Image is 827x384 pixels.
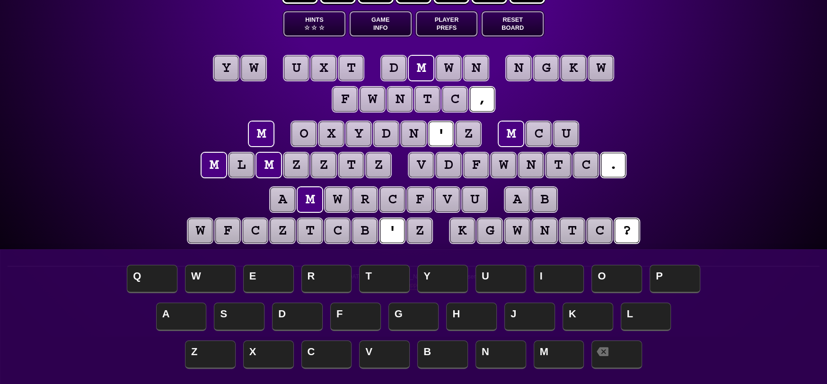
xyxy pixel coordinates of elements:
[301,340,352,369] span: C
[291,122,316,146] puzzle-tile: o
[127,265,177,293] span: Q
[202,153,226,177] puzzle-tile: m
[243,265,294,293] span: E
[532,187,557,212] puzzle-tile: b
[381,56,406,80] puzzle-tile: d
[214,56,238,80] puzzle-tile: y
[346,122,371,146] puzzle-tile: y
[185,340,236,369] span: Z
[554,122,578,146] puzzle-tile: u
[534,340,584,369] span: M
[475,340,526,369] span: N
[591,265,642,293] span: O
[298,187,322,212] puzzle-tile: m
[215,218,240,243] puzzle-tile: f
[417,340,468,369] span: B
[333,87,357,112] puzzle-tile: f
[325,187,350,212] puzzle-tile: w
[429,122,453,146] puzzle-tile: '
[311,153,336,177] puzzle-tile: z
[526,122,551,146] puzzle-tile: c
[214,303,264,331] span: S
[270,218,295,243] puzzle-tile: z
[304,24,310,32] span: ☆
[319,122,343,146] puzzle-tile: x
[587,218,612,243] puzzle-tile: c
[519,153,543,177] puzzle-tile: n
[359,340,410,369] span: V
[229,153,254,177] puzzle-tile: l
[561,56,586,80] puzzle-tile: k
[241,56,266,80] puzzle-tile: w
[401,122,426,146] puzzle-tile: n
[456,122,481,146] puzzle-tile: z
[563,303,613,331] span: K
[380,218,405,243] puzzle-tile: '
[505,218,529,243] puzzle-tile: w
[339,153,363,177] puzzle-tile: t
[504,303,555,331] span: J
[359,265,410,293] span: T
[243,340,294,369] span: X
[573,153,598,177] puzzle-tile: c
[417,265,468,293] span: Y
[475,265,526,293] span: U
[301,265,352,293] span: R
[462,187,487,212] puzzle-tile: u
[374,122,398,146] puzzle-tile: d
[470,87,494,112] puzzle-tile: ,
[330,303,381,331] span: F
[650,265,700,293] span: P
[589,56,613,80] puzzle-tile: w
[534,56,558,80] puzzle-tile: g
[156,303,207,331] span: A
[249,122,273,146] puzzle-tile: m
[477,218,502,243] puzzle-tile: g
[352,218,377,243] puzzle-tile: b
[366,153,391,177] puzzle-tile: z
[482,11,544,36] button: ResetBoard
[256,153,281,177] puzzle-tile: m
[446,303,497,331] span: H
[505,187,529,212] puzzle-tile: a
[415,87,440,112] puzzle-tile: t
[442,87,467,112] puzzle-tile: c
[270,187,295,212] puzzle-tile: a
[464,56,488,80] puzzle-tile: n
[436,56,461,80] puzzle-tile: w
[407,187,432,212] puzzle-tile: f
[284,56,308,80] puzzle-tile: u
[407,218,432,243] puzzle-tile: z
[298,218,322,243] puzzle-tile: t
[283,11,345,36] button: Hints☆ ☆ ☆
[380,187,405,212] puzzle-tile: c
[185,265,236,293] span: W
[601,153,625,177] puzzle-tile: .
[350,11,412,36] button: GameInfo
[416,11,478,36] button: PlayerPrefs
[450,218,475,243] puzzle-tile: k
[188,218,212,243] puzzle-tile: w
[560,218,584,243] puzzle-tile: t
[284,153,308,177] puzzle-tile: z
[499,122,523,146] puzzle-tile: m
[352,187,377,212] puzzle-tile: r
[534,265,584,293] span: I
[506,56,531,80] puzzle-tile: n
[272,303,323,331] span: D
[491,153,516,177] puzzle-tile: w
[388,303,439,331] span: G
[615,218,639,243] puzzle-tile: ?
[360,87,385,112] puzzle-tile: w
[311,24,317,32] span: ☆
[387,87,412,112] puzzle-tile: n
[621,303,671,331] span: L
[436,153,461,177] puzzle-tile: d
[435,187,459,212] puzzle-tile: v
[464,153,488,177] puzzle-tile: f
[325,218,350,243] puzzle-tile: c
[532,218,557,243] puzzle-tile: n
[311,56,336,80] puzzle-tile: x
[243,218,267,243] puzzle-tile: c
[409,56,433,80] puzzle-tile: m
